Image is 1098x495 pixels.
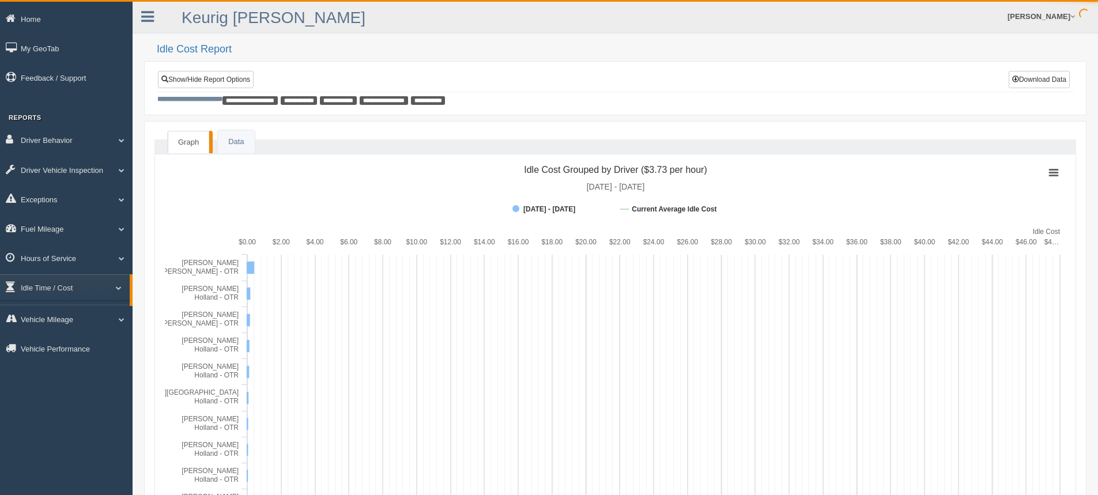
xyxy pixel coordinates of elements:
[711,238,732,246] text: $28.00
[812,238,833,246] text: $34.00
[182,467,239,475] tspan: [PERSON_NAME]
[273,238,290,246] text: $2.00
[745,238,766,246] text: $30.00
[1033,228,1061,236] tspan: Idle Cost
[182,337,239,345] tspan: [PERSON_NAME]
[239,238,256,246] text: $0.00
[194,424,239,432] tspan: Holland - OTR
[182,362,239,371] tspan: [PERSON_NAME]
[587,182,645,191] tspan: [DATE] - [DATE]
[182,415,239,423] tspan: [PERSON_NAME]
[182,441,239,449] tspan: [PERSON_NAME]
[1016,238,1037,246] text: $46.00
[1009,71,1070,88] button: Download Data
[194,449,239,458] tspan: Holland - OTR
[643,238,665,246] text: $24.00
[524,165,707,175] tspan: Idle Cost Grouped by Driver ($3.73 per hour)
[168,131,209,154] a: Graph
[632,205,716,213] tspan: Current Average Idle Cost
[110,388,239,396] tspan: [PERSON_NAME][GEOGRAPHIC_DATA]
[140,267,239,275] tspan: Mount [PERSON_NAME] - OTR
[508,238,529,246] text: $16.00
[21,304,130,324] a: Idle Cost
[182,9,365,27] a: Keurig [PERSON_NAME]
[406,238,427,246] text: $10.00
[194,293,239,301] tspan: Holland - OTR
[779,238,800,246] text: $32.00
[846,238,867,246] text: $36.00
[194,345,239,353] tspan: Holland - OTR
[182,285,239,293] tspan: [PERSON_NAME]
[182,311,239,319] tspan: [PERSON_NAME]
[194,475,239,483] tspan: Holland - OTR
[218,130,254,154] a: Data
[523,205,575,213] tspan: [DATE] - [DATE]
[440,238,461,246] text: $12.00
[948,238,969,246] text: $42.00
[914,238,935,246] text: $40.00
[474,238,495,246] text: $14.00
[140,319,239,327] tspan: Mount [PERSON_NAME] - OTR
[194,371,239,379] tspan: Holland - OTR
[677,238,698,246] text: $26.00
[609,238,631,246] text: $22.00
[575,238,597,246] text: $20.00
[374,238,391,246] text: $8.00
[306,238,323,246] text: $4.00
[157,44,1086,55] h2: Idle Cost Report
[541,238,563,246] text: $18.00
[340,238,357,246] text: $6.00
[182,259,239,267] tspan: [PERSON_NAME]
[194,397,239,405] tspan: Holland - OTR
[158,71,254,88] a: Show/Hide Report Options
[1044,238,1059,246] tspan: $4…
[982,238,1003,246] text: $44.00
[880,238,901,246] text: $38.00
